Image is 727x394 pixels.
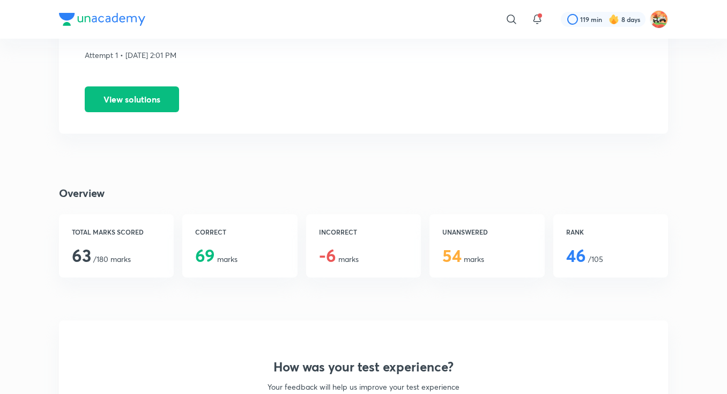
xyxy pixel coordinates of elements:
img: Aniket Kumar Barnwal [650,10,668,28]
span: 69 [195,244,215,267]
span: 63 [72,244,91,267]
h3: JEE Advance P-2 [85,25,642,41]
span: /180 marks [72,254,131,264]
h3: How was your test experience? [98,359,629,375]
button: View solutions [85,86,179,112]
span: marks [442,254,484,264]
img: streak [609,14,619,25]
p: Attempt 1 • [DATE] 2:01 PM [85,49,642,61]
span: marks [319,254,359,264]
h6: UNANSWERED [442,227,531,237]
span: -6 [319,244,336,267]
h6: RANK [566,227,655,237]
h4: Overview [59,185,668,201]
h6: CORRECT [195,227,284,237]
h6: INCORRECT [319,227,408,237]
img: Company Logo [59,13,145,26]
span: 46 [566,244,586,267]
span: 54 [442,244,462,267]
p: Your feedback will help us improve your test experience [98,381,629,392]
h6: TOTAL MARKS SCORED [72,227,161,237]
span: marks [195,254,238,264]
span: /105 [566,254,603,264]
